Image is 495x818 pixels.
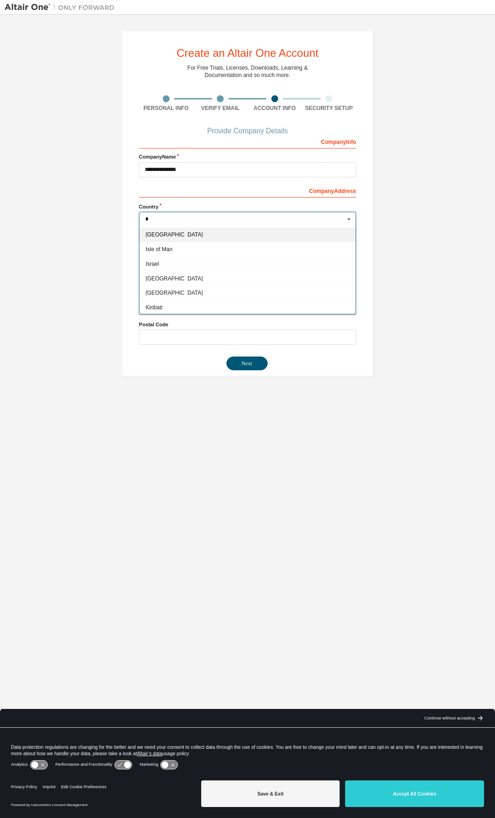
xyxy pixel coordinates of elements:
button: Next [226,357,268,370]
span: [GEOGRAPHIC_DATA] [146,232,350,237]
label: Country [139,203,356,210]
div: For Free Trials, Licenses, Downloads, Learning & Documentation and so much more. [187,64,308,79]
span: Kiribati [146,305,350,310]
div: Verify Email [193,104,248,112]
div: Company Info [139,134,356,148]
span: Isle of Man [146,247,350,252]
span: [GEOGRAPHIC_DATA] [146,275,350,281]
span: [GEOGRAPHIC_DATA] [146,290,350,296]
div: Company Address [139,183,356,198]
label: Company Name [139,153,356,160]
img: Altair One [5,3,119,12]
div: Create an Altair One Account [176,48,319,59]
div: Security Setup [302,104,357,112]
div: Account Info [247,104,302,112]
div: Personal Info [139,104,193,112]
label: Postal Code [139,321,356,328]
span: Israel [146,261,350,267]
div: Provide Company Details [139,128,356,134]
